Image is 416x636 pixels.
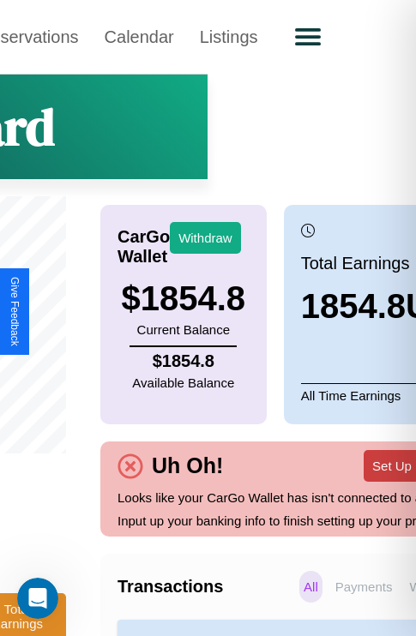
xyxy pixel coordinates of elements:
[143,453,232,478] h4: Uh Oh!
[92,19,187,55] a: Calendar
[132,351,234,371] h4: $ 1854.8
[9,277,21,346] div: Give Feedback
[299,571,323,603] p: All
[17,578,58,619] iframe: Intercom live chat
[118,227,170,267] h4: CarGo Wallet
[331,571,397,603] p: Payments
[284,13,332,61] button: Open menu
[170,222,241,254] button: Withdraw
[122,318,246,341] p: Current Balance
[187,19,271,55] a: Listings
[122,279,246,318] h3: $ 1854.8
[132,371,234,394] p: Available Balance
[118,577,295,597] h4: Transactions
